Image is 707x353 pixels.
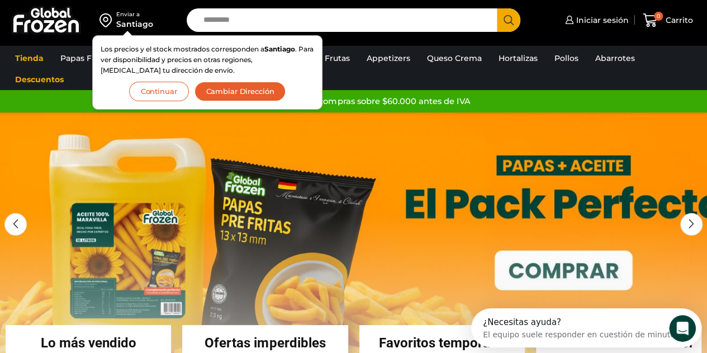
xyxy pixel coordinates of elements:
div: Previous slide [4,213,27,236]
a: Pollos [549,48,584,69]
span: Carrito [663,15,693,26]
div: Abrir Intercom Messenger [4,4,243,35]
h2: Ofertas imperdibles [182,336,348,350]
strong: Santiago [264,45,295,53]
a: Tienda [10,48,49,69]
a: Hortalizas [493,48,543,69]
a: Abarrotes [590,48,640,69]
h2: Lo más vendido [6,336,171,350]
div: Enviar a [116,11,153,18]
span: 0 [654,12,663,21]
p: Los precios y el stock mostrados corresponden a . Para ver disponibilidad y precios en otras regi... [101,44,314,76]
img: address-field-icon.svg [99,11,116,30]
div: Next slide [680,213,703,236]
button: Cambiar Dirección [194,82,286,101]
div: Santiago [116,18,153,30]
a: Queso Crema [421,48,487,69]
h2: Favoritos temporada [359,336,525,350]
a: Iniciar sesión [562,9,629,31]
span: Iniciar sesión [573,15,629,26]
iframe: Intercom live chat [669,315,696,342]
a: Descuentos [10,69,69,90]
h2: Recomendación del chef [536,336,701,350]
a: 0 Carrito [640,7,696,34]
button: Search button [497,8,520,32]
iframe: Intercom live chat discovery launcher [471,308,701,347]
button: Continuar [129,82,189,101]
a: Papas Fritas [55,48,115,69]
a: Appetizers [361,48,416,69]
div: El equipo suele responder en cuestión de minutos. [12,18,210,30]
div: ¿Necesitas ayuda? [12,10,210,18]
